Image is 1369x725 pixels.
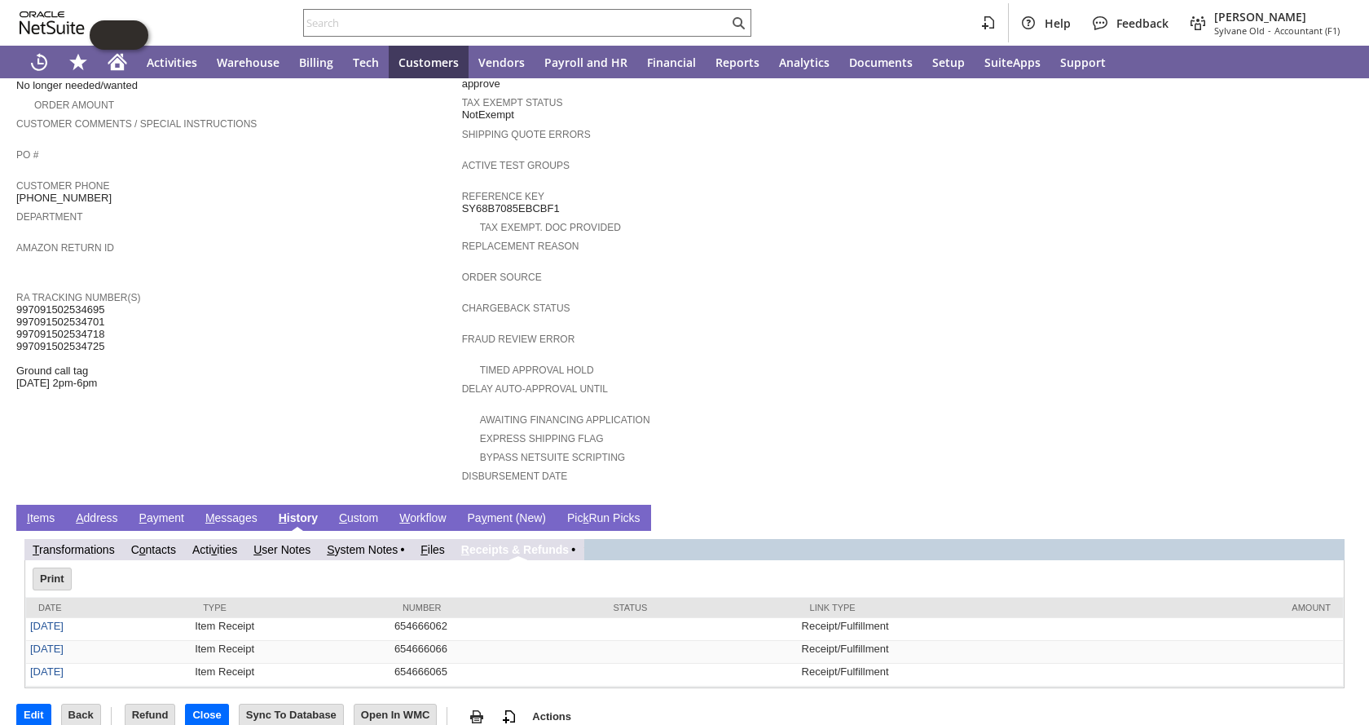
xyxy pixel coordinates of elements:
input: Search [304,13,729,33]
a: [DATE] [30,665,64,678]
a: Unrolled view on [1323,508,1343,528]
div: Number [403,603,589,612]
a: Analytics [769,46,839,78]
a: Custom [335,511,382,527]
span: [PERSON_NAME] [1214,9,1340,24]
a: Receipts & Refunds [461,543,569,556]
a: Order Amount [34,99,114,111]
a: Support [1050,46,1116,78]
a: Activities [192,543,237,556]
a: Tax Exempt. Doc Provided [480,222,621,233]
a: Billing [289,46,343,78]
a: Workflow [395,511,450,527]
div: Amount [1091,603,1331,612]
span: Feedback [1116,15,1169,31]
span: SY68B7085EBCBF1 [462,202,560,215]
a: Contacts [131,543,176,556]
a: Department [16,211,83,223]
td: Item Receipt [191,618,390,641]
a: Awaiting Financing Application [480,414,650,426]
a: Fraud Review Error [462,334,575,345]
a: PickRun Picks [563,511,644,527]
a: RA Tracking Number(s) [16,292,140,303]
span: approve [462,77,500,91]
a: [DATE] [30,620,64,632]
span: Help [1045,15,1071,31]
span: y [482,511,487,524]
a: Order Source [462,272,542,283]
svg: Recent Records [29,52,49,72]
a: Customer Comments / Special Instructions [16,118,257,130]
a: History [275,511,322,527]
a: Home [98,46,137,78]
span: Analytics [779,55,830,70]
div: Date [38,603,178,612]
span: 997091502534695 997091502534701 997091502534718 997091502534725 Ground call tag [DATE] 2pm-6pm [16,303,104,390]
span: Billing [299,55,333,70]
span: C [339,511,347,524]
span: Tech [353,55,379,70]
div: Type [203,603,378,612]
svg: Shortcuts [68,52,88,72]
span: F [420,543,428,556]
span: Activities [147,55,197,70]
span: A [76,511,83,524]
a: System Notes [327,543,398,556]
a: Customers [389,46,469,78]
svg: logo [20,11,85,34]
span: Vendors [478,55,525,70]
a: Actions [526,710,578,723]
a: Reports [706,46,769,78]
a: Amazon Return ID [16,242,114,254]
span: Reports [715,55,759,70]
a: Bypass NetSuite Scripting [480,452,625,463]
span: I [27,511,30,524]
a: Delay Auto-Approval Until [462,383,608,395]
a: Payment [135,511,188,527]
a: Tech [343,46,389,78]
a: Customer Phone [16,180,109,192]
span: v [211,543,217,556]
a: User Notes [253,543,310,556]
td: Receipt/Fulfillment [798,618,1079,641]
a: Reference Key [462,191,544,202]
a: Messages [201,511,262,527]
span: Accountant (F1) [1274,24,1340,37]
a: [DATE] [30,643,64,655]
a: Financial [637,46,706,78]
a: Chargeback Status [462,303,570,314]
span: Financial [647,55,696,70]
a: Replacement reason [462,241,579,252]
span: R [461,543,469,556]
span: NotExempt [462,108,514,122]
svg: Home [108,52,127,72]
div: Status [613,603,785,612]
a: Tax Exempt Status [462,97,563,108]
a: Disbursement Date [462,471,568,482]
span: Customers [398,55,459,70]
a: Items [23,511,59,527]
a: Timed Approval Hold [480,365,594,376]
span: Support [1060,55,1106,70]
span: No longer needed/wanted [16,79,138,92]
td: Receipt/Fulfillment [798,641,1079,664]
span: - [1268,24,1271,37]
input: Print [33,568,71,590]
span: o [139,543,146,556]
a: Activities [137,46,207,78]
span: P [139,511,147,524]
span: H [279,511,287,524]
a: Payment (New) [464,511,550,527]
span: T [33,543,39,556]
span: Oracle Guided Learning Widget. To move around, please hold and drag [119,20,148,50]
span: Documents [849,55,913,70]
td: Item Receipt [191,641,390,664]
td: Receipt/Fulfillment [798,664,1079,687]
a: Transformations [33,543,115,556]
a: SuiteApps [975,46,1050,78]
span: Payroll and HR [544,55,627,70]
a: Address [72,511,121,527]
a: PO # [16,149,38,161]
a: Payroll and HR [535,46,637,78]
td: 654666062 [390,618,601,641]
